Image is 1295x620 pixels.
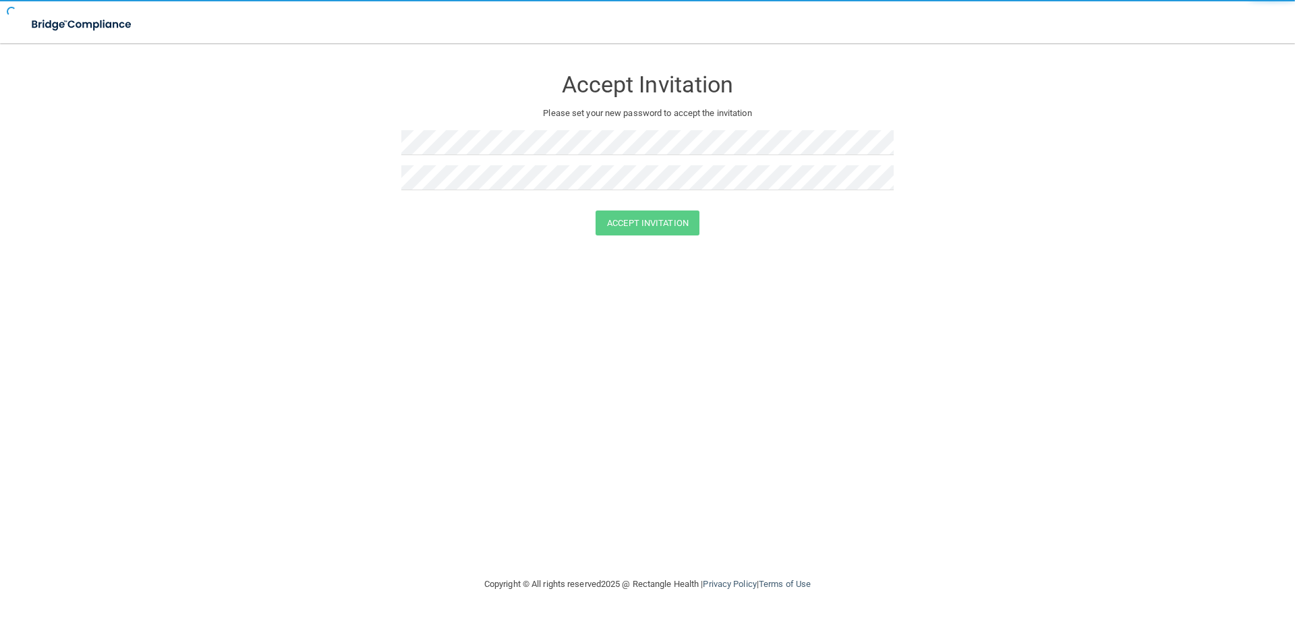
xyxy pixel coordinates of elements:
a: Privacy Policy [703,579,756,589]
img: bridge_compliance_login_screen.278c3ca4.svg [20,11,144,38]
p: Please set your new password to accept the invitation [411,105,884,121]
a: Terms of Use [759,579,811,589]
div: Copyright © All rights reserved 2025 @ Rectangle Health | | [401,563,894,606]
button: Accept Invitation [596,210,699,235]
h3: Accept Invitation [401,72,894,97]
